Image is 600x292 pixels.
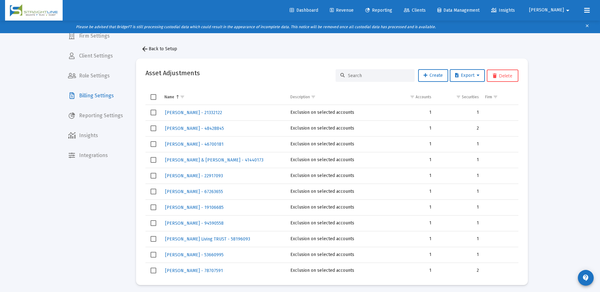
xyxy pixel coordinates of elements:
td: 1 [387,247,435,263]
mat-icon: arrow_back [141,45,149,53]
mat-icon: clear [585,22,590,32]
a: [PERSON_NAME] - 94590558 [164,219,224,228]
td: Column Name [161,89,287,105]
span: [PERSON_NAME] [529,8,564,13]
span: [PERSON_NAME] - 21332122 [165,110,222,115]
td: 1 [387,215,435,231]
a: Clients [399,4,431,17]
button: Export [450,69,485,82]
div: Select all [151,94,156,100]
span: Show filter options for column 'Accounts' [410,94,415,99]
td: Exclusion on selected accounts [287,199,387,215]
td: 2 [435,263,482,278]
a: Role Settings [63,68,128,83]
td: Column Firm [482,89,518,105]
a: [PERSON_NAME] - 78707591 [164,266,224,275]
i: Please be advised that BridgeFT is still processing custodial data which could result in the appe... [76,25,436,29]
span: Integrations [63,148,128,163]
span: Dashboard [290,8,318,13]
td: 1 [435,199,482,215]
td: 2 [435,120,482,136]
span: Reporting [365,8,392,13]
span: [PERSON_NAME] - 48428845 [165,126,224,131]
td: 1 [435,247,482,263]
div: Select row [151,252,156,258]
div: Select row [151,157,156,163]
span: Reporting Settings [63,108,128,123]
a: [PERSON_NAME] Living TRUST - 58196093 [164,234,251,244]
a: [PERSON_NAME] - 22917093 [164,171,224,180]
td: 1 [387,231,435,247]
a: [PERSON_NAME] - 21332122 [164,108,223,117]
span: [PERSON_NAME] - 67263655 [165,189,223,194]
a: Data Management [432,4,485,17]
td: Column Accounts [387,89,435,105]
span: [PERSON_NAME] - 53660995 [165,252,224,258]
input: Search [348,73,410,78]
span: [PERSON_NAME] - 94590558 [165,221,224,226]
a: Insights [486,4,520,17]
span: Export [455,73,479,78]
div: Name [164,94,174,100]
div: Data grid [145,89,518,276]
td: Exclusion on selected accounts [287,263,387,278]
td: 1 [435,152,482,168]
a: Billing Settings [63,88,128,103]
td: 1 [387,184,435,199]
a: Dashboard [285,4,323,17]
td: 1 [387,120,435,136]
span: Clients [404,8,426,13]
td: 1 [435,105,482,121]
div: Select row [151,189,156,194]
td: 1 [387,136,435,152]
span: Show filter options for column 'Securities' [456,94,461,99]
td: Exclusion on selected accounts [287,168,387,184]
div: Firm [485,94,492,100]
span: [PERSON_NAME] - 78707591 [165,268,223,273]
div: Select row [151,125,156,131]
a: [PERSON_NAME] - 53660995 [164,250,224,259]
button: Back to Setup [136,43,182,55]
td: 1 [435,231,482,247]
a: [PERSON_NAME] - 67263655 [164,187,224,196]
span: [PERSON_NAME] Living TRUST - 58196093 [165,236,250,242]
td: 1 [387,105,435,121]
mat-icon: contact_support [582,274,590,282]
span: Create [424,73,443,78]
button: [PERSON_NAME] [522,4,579,16]
span: [PERSON_NAME] - 19106685 [165,205,224,210]
td: 1 [435,184,482,199]
div: Select row [151,173,156,179]
a: Reporting [360,4,397,17]
td: 1 [435,215,482,231]
td: Column Description [287,89,387,105]
td: Exclusion on selected accounts [287,231,387,247]
td: 1 [387,263,435,278]
td: Exclusion on selected accounts [287,184,387,199]
td: Exclusion on selected accounts [287,105,387,121]
span: Data Management [437,8,479,13]
div: Select row [151,141,156,147]
img: Dashboard [10,4,58,17]
td: 1 [435,136,482,152]
a: [PERSON_NAME] - 46700181 [164,140,224,149]
td: Exclusion on selected accounts [287,152,387,168]
span: [PERSON_NAME] - 22917093 [165,173,223,179]
td: Exclusion on selected accounts [287,136,387,152]
a: Firm Settings [63,28,128,44]
td: 1 [435,168,482,184]
a: Client Settings [63,48,128,64]
span: [PERSON_NAME] & [PERSON_NAME] - 41440173 [165,157,263,163]
div: Select row [151,268,156,273]
td: 1 [387,199,435,215]
td: Exclusion on selected accounts [287,120,387,136]
a: Revenue [325,4,359,17]
span: [PERSON_NAME] - 46700181 [165,142,224,147]
div: Select row [151,110,156,115]
td: Column Securities [435,89,482,105]
div: Description [290,94,310,100]
button: Delete [487,70,518,82]
td: 1 [387,152,435,168]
